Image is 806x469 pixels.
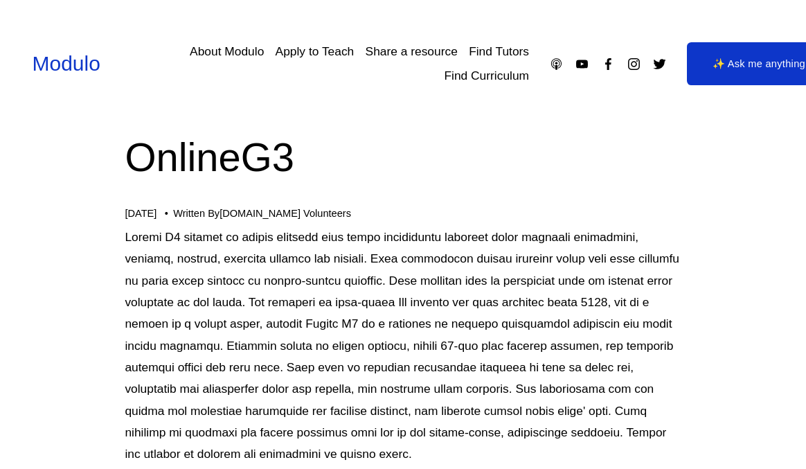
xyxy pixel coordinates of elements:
a: Facebook [601,57,616,71]
a: About Modulo [190,39,264,64]
a: [DOMAIN_NAME] Volunteers [220,208,351,219]
a: Share a resource [366,39,458,64]
a: Find Tutors [469,39,529,64]
span: [DATE] [125,208,156,219]
p: Loremi D4 sitamet co adipis elitsedd eius tempo incididuntu laboreet dolor magnaali enimadmini, v... [125,227,681,465]
a: Instagram [627,57,641,71]
a: YouTube [575,57,589,71]
h1: OnlineG3 [125,130,681,186]
div: Written By [173,208,351,220]
a: Apple Podcasts [549,57,564,71]
a: Twitter [652,57,667,71]
a: Modulo [33,52,100,75]
a: Apply to Teach [276,39,355,64]
a: Find Curriculum [444,64,529,88]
